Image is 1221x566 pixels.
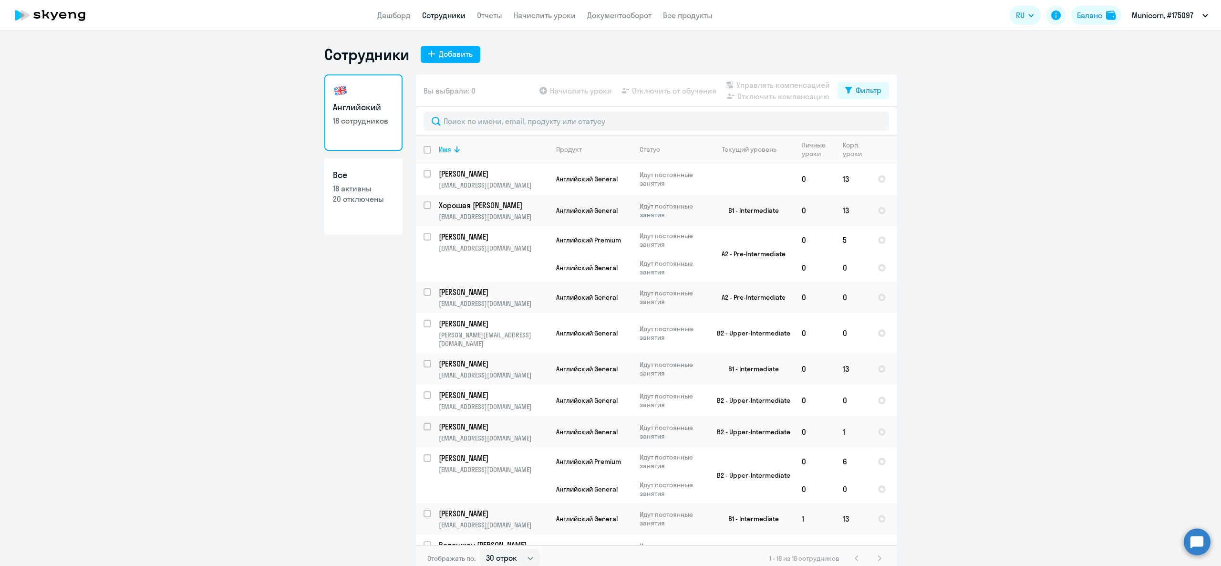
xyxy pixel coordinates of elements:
[556,396,618,405] span: Английский General
[1106,10,1116,20] img: balance
[835,163,870,195] td: 13
[439,421,548,432] a: [PERSON_NAME]
[439,421,547,432] p: [PERSON_NAME]
[439,200,547,210] p: Хорошая [PERSON_NAME]
[439,299,548,308] p: [EMAIL_ADDRESS][DOMAIN_NAME]
[439,212,548,221] p: [EMAIL_ADDRESS][DOMAIN_NAME]
[640,510,705,527] p: Идут постоянные занятия
[640,145,660,154] div: Статус
[439,390,548,400] a: [PERSON_NAME]
[439,453,548,463] a: [PERSON_NAME]
[324,45,409,64] h1: Сотрудники
[769,554,839,563] span: 1 - 18 из 18 сотрудников
[843,141,869,158] div: Корп. уроки
[794,195,835,226] td: 0
[835,313,870,353] td: 0
[439,508,547,519] p: [PERSON_NAME]
[1016,10,1024,21] span: RU
[439,331,548,348] p: [PERSON_NAME][EMAIL_ADDRESS][DOMAIN_NAME]
[722,145,776,154] div: Текущий уровень
[640,289,705,306] p: Идут постоянные занятия
[439,287,548,297] a: [PERSON_NAME]
[794,313,835,353] td: 0
[439,508,548,519] a: [PERSON_NAME]
[439,521,548,529] p: [EMAIL_ADDRESS][DOMAIN_NAME]
[377,10,411,20] a: Дашборд
[705,503,794,535] td: B1 - Intermediate
[439,168,548,179] a: [PERSON_NAME]
[439,48,473,60] div: Добавить
[421,46,480,63] button: Добавить
[794,254,835,282] td: 0
[556,175,618,183] span: Английский General
[835,254,870,282] td: 0
[835,535,870,566] td: 9
[439,434,548,442] p: [EMAIL_ADDRESS][DOMAIN_NAME]
[439,358,547,369] p: [PERSON_NAME]
[439,145,548,154] div: Имя
[640,231,705,249] p: Идут постоянные занятия
[713,145,794,154] div: Текущий уровень
[324,158,403,235] a: Все18 активны20 отключены
[556,365,618,373] span: Английский General
[439,540,548,550] a: Волошкан [PERSON_NAME]
[640,423,705,440] p: Идут постоянные занятия
[1132,10,1193,21] p: Municorn, #175097
[705,353,794,385] td: B1 - Intermediate
[439,318,548,329] a: [PERSON_NAME]
[835,416,870,448] td: 1
[640,259,705,276] p: Идут постоянные занятия
[439,358,548,369] a: [PERSON_NAME]
[663,10,713,20] a: Все продукты
[556,428,618,436] span: Английский General
[705,195,794,226] td: B1 - Intermediate
[333,183,394,194] p: 18 активны
[439,145,451,154] div: Имя
[556,206,618,215] span: Английский General
[835,503,870,535] td: 13
[640,542,705,559] p: Идут постоянные занятия
[1077,10,1102,21] div: Баланс
[439,453,547,463] p: [PERSON_NAME]
[333,101,394,114] h3: Английский
[838,82,889,99] button: Фильтр
[794,353,835,385] td: 0
[556,236,621,244] span: Английский Premium
[794,385,835,416] td: 0
[640,392,705,409] p: Идут постоянные занятия
[439,287,547,297] p: [PERSON_NAME]
[424,85,476,96] span: Вы выбрали: 0
[794,448,835,475] td: 0
[514,10,576,20] a: Начислить уроки
[439,181,548,189] p: [EMAIL_ADDRESS][DOMAIN_NAME]
[802,141,835,158] div: Личные уроки
[556,457,621,466] span: Английский Premium
[427,554,476,563] span: Отображать по:
[333,169,394,181] h3: Все
[333,115,394,126] p: 18 сотрудников
[439,465,548,474] p: [EMAIL_ADDRESS][DOMAIN_NAME]
[439,540,547,550] p: Волошкан [PERSON_NAME]
[439,168,547,179] p: [PERSON_NAME]
[556,263,618,272] span: Английский General
[705,535,794,566] td: B2 - Upper-Intermediate
[333,83,348,98] img: english
[1127,4,1213,27] button: Municorn, #175097
[1071,6,1121,25] button: Балансbalance
[856,84,881,96] div: Фильтр
[556,293,618,302] span: Английский General
[835,226,870,254] td: 5
[794,535,835,566] td: 0
[835,385,870,416] td: 0
[324,74,403,151] a: Английский18 сотрудников
[835,195,870,226] td: 13
[556,145,582,154] div: Продукт
[439,200,548,210] a: Хорошая [PERSON_NAME]
[835,475,870,503] td: 0
[835,448,870,475] td: 6
[705,282,794,313] td: A2 - Pre-Intermediate
[556,485,618,493] span: Английский General
[333,194,394,204] p: 20 отключены
[705,226,794,282] td: A2 - Pre-Intermediate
